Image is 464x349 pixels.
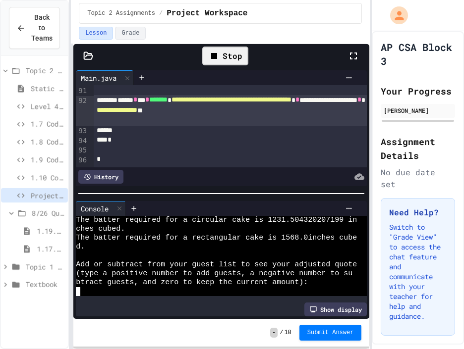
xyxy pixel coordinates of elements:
span: Topic 1 Assignments [26,261,64,272]
span: Project Workspace [167,7,247,19]
span: The batter required for a rectangular cake is 1568.0inches cube [76,234,357,243]
h2: Your Progress [381,84,455,98]
span: btract guests, and zero to keep the current amount): [76,278,308,287]
div: 94 [76,136,88,146]
span: Back to Teams [31,12,53,44]
span: Submit Answer [307,329,354,337]
p: Switch to "Grade View" to access the chat feature and communicate with your teacher for help and ... [389,222,447,321]
span: 1.8 Coding Practice [31,137,64,147]
button: Submit Answer [299,325,362,341]
span: 1.10 Coding Practice [31,172,64,183]
span: 8/26 Quiz Review [32,208,64,218]
div: Show display [304,302,367,316]
div: 96 [76,155,88,165]
div: Stop [202,47,248,65]
span: 1.9 Coding Practice [31,154,64,165]
span: d. [76,243,85,251]
span: Project Workspace [31,190,64,200]
span: The batter required for a circular cake is 1231.504320207199 in [76,216,357,225]
button: Back to Teams [9,7,60,49]
span: 1.7 Coding Practice [31,119,64,129]
span: 10 [284,329,291,337]
div: Main.java [76,70,134,85]
div: My Account [380,4,410,27]
span: Topic 2 Assignments [87,9,155,17]
span: 1.19. Multiple Choice Exercises for Unit 1a (1.1-1.6) [37,226,64,236]
button: Grade [115,27,146,40]
span: Add or subtract from your guest list to see your adjusted quote [76,260,357,269]
span: (type a positive number to add guests, a negative number to su [76,269,352,278]
div: [PERSON_NAME] [384,106,452,115]
button: Lesson [79,27,113,40]
div: Console [76,203,114,214]
h1: AP CSA Block 3 [381,40,455,68]
div: 91 [76,86,88,96]
span: / [159,9,163,17]
span: / [280,329,283,337]
span: - [270,328,278,338]
div: 92 [76,96,88,126]
div: No due date set [381,166,455,190]
h2: Assignment Details [381,135,455,162]
span: Static Method Demo [31,83,64,94]
div: Main.java [76,73,121,83]
span: ches cubed. [76,225,125,234]
span: Textbook [26,279,64,290]
div: Console [76,201,126,216]
h3: Need Help? [389,206,447,218]
div: 95 [76,146,88,155]
div: 93 [76,126,88,136]
span: Level 4 Coding Challenge [31,101,64,111]
span: Topic 2 Assignments [26,65,64,76]
div: History [78,170,123,184]
span: 1.17. Mixed Up Code Practice 1.1-1.6 [37,244,64,254]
